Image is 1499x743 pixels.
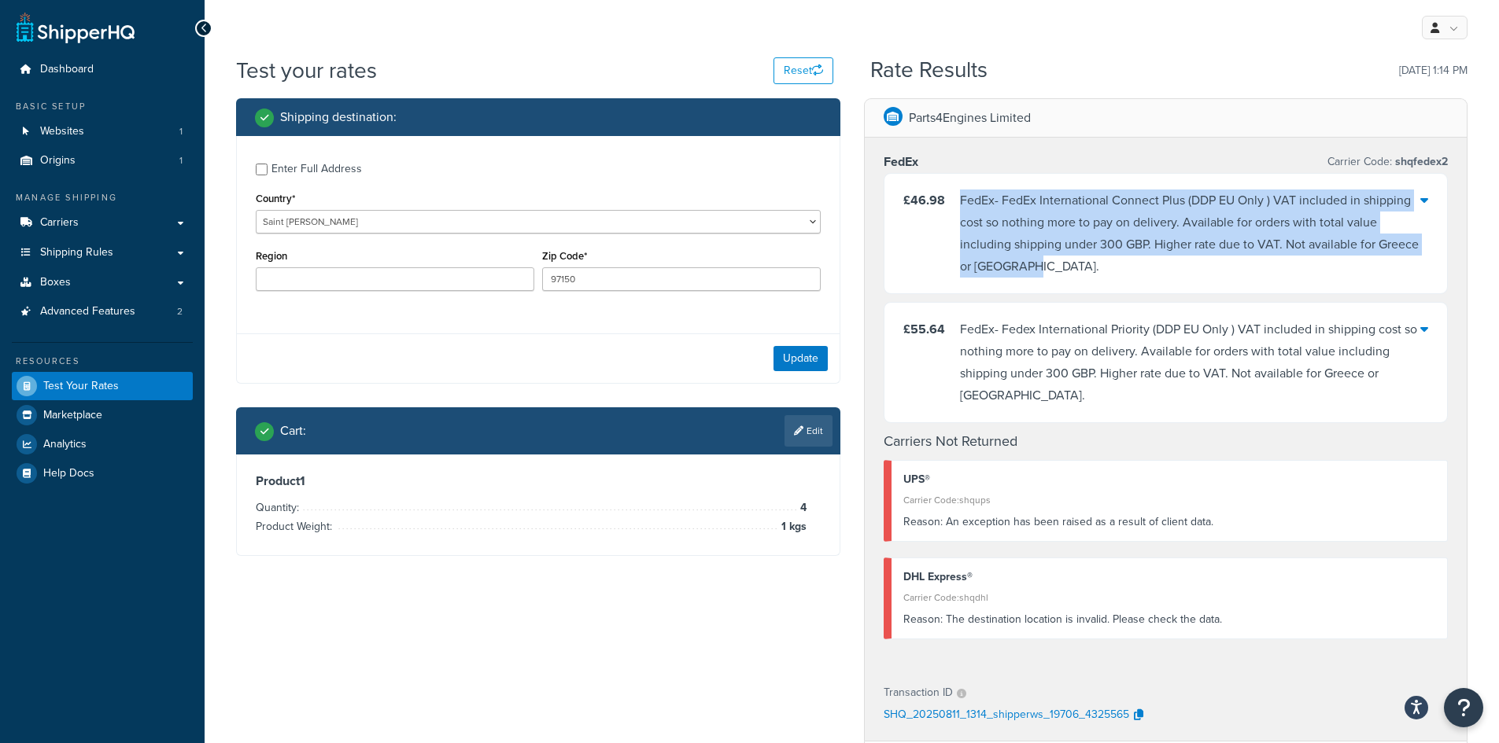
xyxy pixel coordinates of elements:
[12,297,193,326] a: Advanced Features2
[12,146,193,175] a: Origins1
[12,459,193,487] a: Help Docs
[903,191,945,209] span: £46.98
[12,268,193,297] a: Boxes
[43,380,119,393] span: Test Your Rates
[12,238,193,267] a: Shipping Rules
[12,430,193,458] a: Analytics
[40,216,79,230] span: Carriers
[280,110,397,124] h2: Shipping destination :
[903,513,943,530] span: Reason:
[909,107,1031,129] p: Parts4Engines Limited
[12,146,193,175] li: Origins
[777,517,807,536] span: 1 kgs
[236,55,377,86] h1: Test your rates
[12,191,193,204] div: Manage Shipping
[796,498,807,517] span: 4
[12,208,193,237] a: Carriers
[1392,153,1448,170] span: shqfedex2
[12,117,193,146] a: Websites1
[40,276,71,289] span: Boxes
[884,704,1129,727] p: SHQ_20250811_1314_shipperws_19706_4325565
[179,125,183,138] span: 1
[903,489,1436,511] div: Carrier Code: shqups
[271,158,362,180] div: Enter Full Address
[43,467,94,480] span: Help Docs
[542,250,587,262] label: Zip Code*
[870,58,988,83] h2: Rate Results
[773,57,833,84] button: Reset
[12,401,193,429] a: Marketplace
[40,125,84,138] span: Websites
[43,438,87,451] span: Analytics
[903,611,943,627] span: Reason:
[1399,60,1468,82] p: [DATE] 1:14 PM
[256,473,821,489] h3: Product 1
[177,305,183,318] span: 2
[256,518,336,535] span: Product Weight:
[884,682,953,704] p: Transaction ID
[12,355,193,368] div: Resources
[256,250,287,262] label: Region
[12,117,193,146] li: Websites
[256,193,295,204] label: Country*
[40,154,76,167] span: Origins
[903,469,1436,491] div: UPS®
[773,346,828,371] button: Update
[12,297,193,326] li: Advanced Features
[903,320,945,338] span: £55.64
[884,431,1449,452] h4: Carriers Not Returned
[40,246,113,259] span: Shipping Rules
[903,566,1436,588] div: DHL Express®
[960,318,1421,406] div: FedEx - Fedex International Priority (DDP EU Only ) VAT included in shipping cost so nothing more...
[903,587,1436,609] div: Carrier Code: shqdhl
[785,415,833,447] a: Edit
[903,609,1436,631] div: The destination location is invalid. Please check the data.
[40,305,135,318] span: Advanced Features
[179,154,183,167] span: 1
[43,409,102,422] span: Marketplace
[903,511,1436,533] div: An exception has been raised as a result of client data.
[256,164,268,175] input: Enter Full Address
[1444,688,1483,727] button: Open Resource Center
[40,63,94,76] span: Dashboard
[1327,151,1448,173] p: Carrier Code:
[256,499,303,516] span: Quantity:
[884,154,918,170] h3: FedEx
[12,55,193,84] a: Dashboard
[12,100,193,113] div: Basic Setup
[960,189,1421,278] div: FedEx - FedEx International Connect Plus (DDP EU Only ) VAT included in shipping cost so nothing ...
[280,424,306,438] h2: Cart :
[12,372,193,400] a: Test Your Rates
